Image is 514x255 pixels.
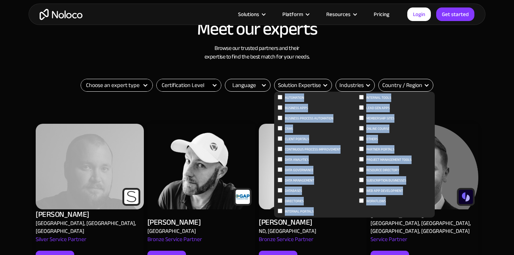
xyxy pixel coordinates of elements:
input: Web App Development [359,188,364,193]
a: Get started [436,7,474,21]
nav: Solution Expertise [274,92,435,218]
h3: Browse our trusted partners and their expertise to find the best match for your needs. [36,44,478,61]
input: Others [359,136,364,141]
a: home [40,9,82,20]
input: Internal Portals [278,209,282,213]
div: [GEOGRAPHIC_DATA], [GEOGRAPHIC_DATA], [GEOGRAPHIC_DATA] [36,219,140,235]
input: CRMs [278,126,282,131]
span: Lead Gen Apps [366,104,390,112]
input: Lead Gen Apps [359,105,364,110]
span: Subscription Businesses [366,176,406,185]
div: Language [232,81,256,90]
input: Project Management Tools [359,157,364,162]
div: ND, [GEOGRAPHIC_DATA] [259,227,316,235]
input: Membership Sites [359,116,364,120]
div: Resources [326,10,351,19]
div: Bronze Service Partner [259,235,313,251]
form: Email Form [336,79,375,92]
div: [PERSON_NAME] [147,217,201,227]
span: Internal Portals [285,207,314,216]
span: Membership Sites [366,114,394,123]
span: Online Course [366,124,389,133]
h2: Meet our experts [36,19,478,39]
div: Country / Region [378,79,433,92]
a: Pricing [365,10,398,19]
div: Solutions [238,10,259,19]
div: Industries [336,79,375,92]
div: Silver Service Partner [36,235,86,251]
form: Filter [81,79,153,92]
span: Project Management Tools [366,155,412,164]
input: Data Management [278,178,282,182]
span: Data Analytics [285,155,309,164]
div: Country / Region [382,81,422,90]
span: Web App Development [366,187,403,195]
input: Data Analytics [278,157,282,162]
span: Internal Tools [366,93,391,102]
span: Continuous process improvement [285,145,341,154]
span: Directories [285,197,304,205]
input: Directories [278,198,282,203]
form: Filter [156,79,221,92]
form: Email Form [274,79,332,92]
span: Resource Directory [366,166,399,174]
span: Business apps [285,104,308,112]
div: [PERSON_NAME] [259,217,312,227]
div: [PERSON_NAME] [36,209,89,219]
input: Client Portals [278,136,282,141]
input: Automation [278,95,282,100]
div: Platform [282,10,303,19]
span: CRMs [285,124,293,133]
div: [GEOGRAPHIC_DATA] [147,227,196,235]
a: Login [407,7,431,21]
input: Workflows [359,198,364,203]
span: Data Governance [285,166,313,174]
input: Subscription Businesses [359,178,364,182]
form: Email Form [378,79,433,92]
img: Alex Vyshnevskiy - Noloco app builder Expert [36,124,144,209]
input: Online Course [359,126,364,131]
input: Resource Directory [359,167,364,172]
div: Service Partner [371,235,407,251]
span: Data Management [285,176,314,185]
span: Workflows [366,197,386,205]
span: Automation [285,93,304,102]
div: Bronze Service Partner [147,235,202,251]
span: Partner Portals [366,145,394,154]
span: Client Portals [285,135,309,143]
input: Business process automation [278,116,282,120]
img: Alex Vyshnevskiy - Noloco app builder Expert [147,124,256,209]
input: Data Governance [278,167,282,172]
input: Databases [278,188,282,193]
form: Email Form [225,79,271,92]
div: [GEOGRAPHIC_DATA], [GEOGRAPHIC_DATA], [GEOGRAPHIC_DATA], [GEOGRAPHIC_DATA] [371,219,475,235]
div: Solutions [229,10,273,19]
input: Partner Portals [359,147,364,151]
img: Alex Vyshnevskiy - Noloco app builder Expert [259,124,367,209]
input: Continuous process improvement [278,147,282,151]
span: Others [366,135,378,143]
span: Business process automation [285,114,333,123]
div: Language [225,79,271,92]
div: Platform [273,10,317,19]
span: Databases [285,187,302,195]
input: Internal Tools [359,95,364,100]
div: Solution Expertise [274,79,332,92]
div: Industries [339,81,364,90]
div: Resources [317,10,365,19]
input: Business apps [278,105,282,110]
div: Solution Expertise [278,81,321,90]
